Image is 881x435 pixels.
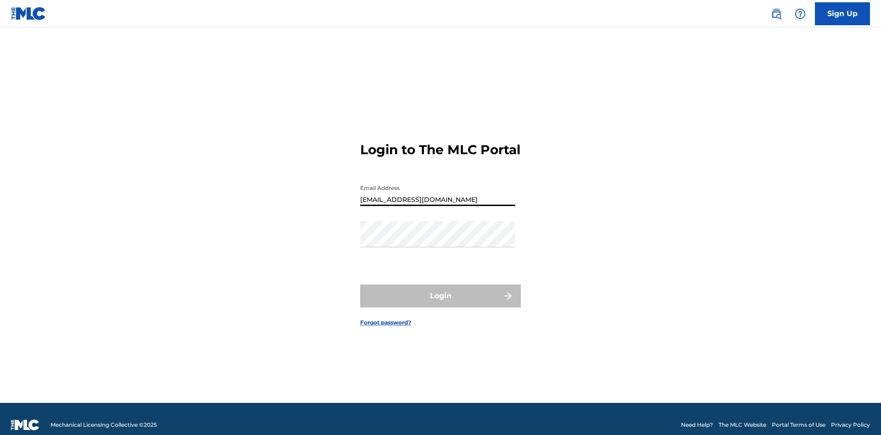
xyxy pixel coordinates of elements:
[681,421,713,429] a: Need Help?
[719,421,766,429] a: The MLC Website
[11,419,39,430] img: logo
[360,318,411,327] a: Forgot password?
[835,391,881,435] iframe: Chat Widget
[791,5,809,23] div: Help
[771,8,782,19] img: search
[772,421,825,429] a: Portal Terms of Use
[831,421,870,429] a: Privacy Policy
[795,8,806,19] img: help
[815,2,870,25] a: Sign Up
[11,7,46,20] img: MLC Logo
[360,142,520,158] h3: Login to The MLC Portal
[50,421,157,429] span: Mechanical Licensing Collective © 2025
[767,5,786,23] a: Public Search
